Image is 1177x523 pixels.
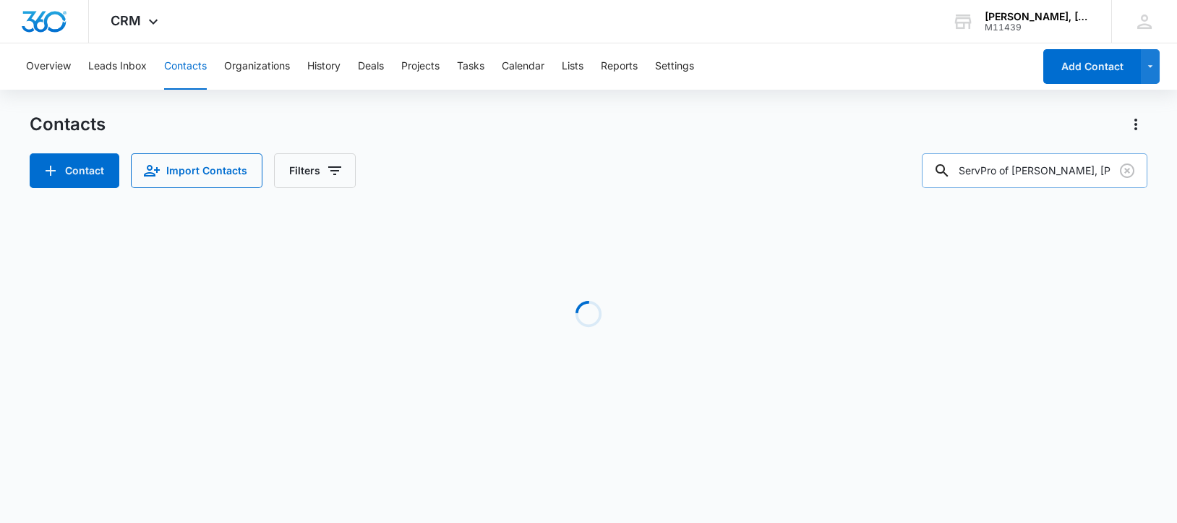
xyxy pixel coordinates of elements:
[307,43,341,90] button: History
[1116,159,1139,182] button: Clear
[985,11,1090,22] div: account name
[922,153,1147,188] input: Search Contacts
[30,153,119,188] button: Add Contact
[26,43,71,90] button: Overview
[131,153,262,188] button: Import Contacts
[601,43,638,90] button: Reports
[562,43,583,90] button: Lists
[1124,113,1147,136] button: Actions
[111,13,141,28] span: CRM
[401,43,440,90] button: Projects
[502,43,544,90] button: Calendar
[457,43,484,90] button: Tasks
[224,43,290,90] button: Organizations
[164,43,207,90] button: Contacts
[1043,49,1141,84] button: Add Contact
[358,43,384,90] button: Deals
[274,153,356,188] button: Filters
[30,114,106,135] h1: Contacts
[985,22,1090,33] div: account id
[655,43,694,90] button: Settings
[88,43,147,90] button: Leads Inbox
